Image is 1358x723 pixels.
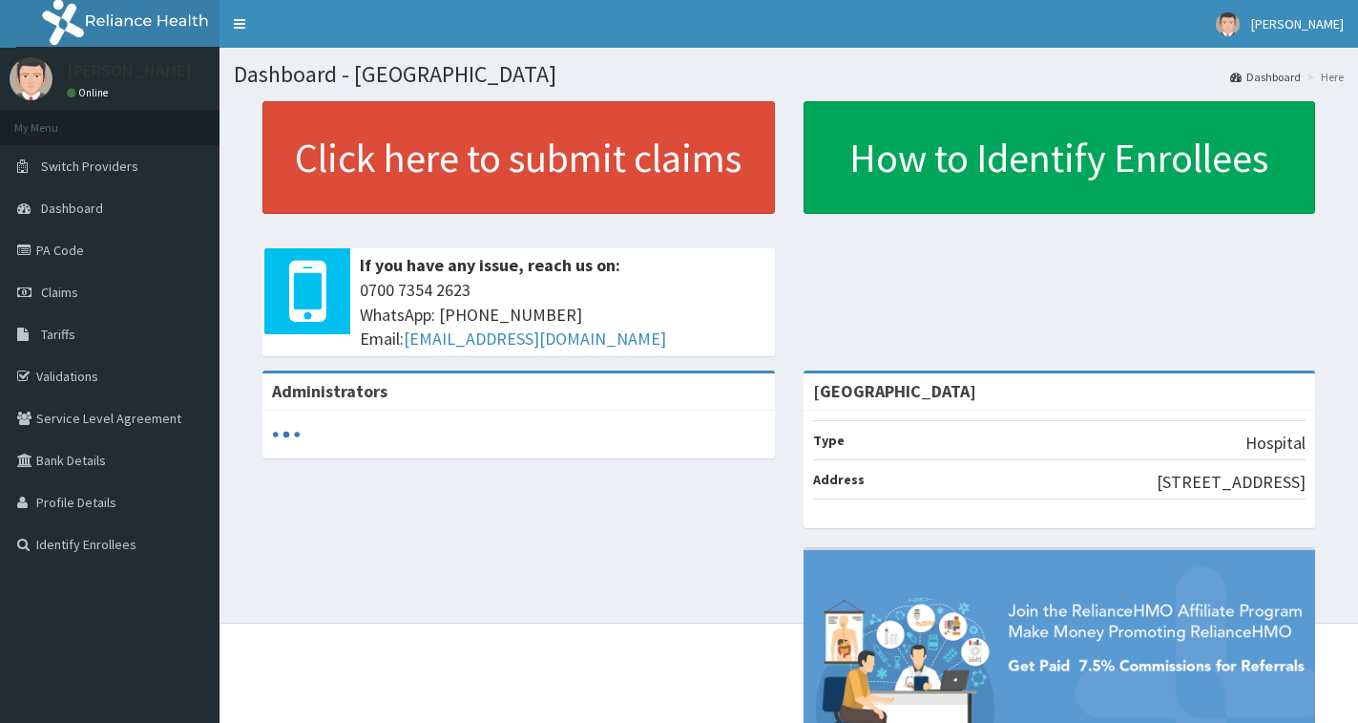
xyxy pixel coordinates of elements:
a: How to Identify Enrollees [804,101,1316,214]
p: [PERSON_NAME] [67,62,192,79]
strong: [GEOGRAPHIC_DATA] [813,380,976,402]
h1: Dashboard - [GEOGRAPHIC_DATA] [234,62,1344,87]
span: Tariffs [41,326,75,343]
p: [STREET_ADDRESS] [1157,470,1306,495]
a: Click here to submit claims [262,101,775,214]
span: Claims [41,284,78,301]
b: Administrators [272,380,387,402]
a: Dashboard [1230,69,1301,85]
img: User Image [1216,12,1240,36]
b: If you have any issue, reach us on: [360,254,620,276]
span: Dashboard [41,200,103,217]
b: Address [813,471,865,488]
a: Online [67,86,113,99]
p: Hospital [1245,431,1306,456]
a: [EMAIL_ADDRESS][DOMAIN_NAME] [404,328,666,350]
span: [PERSON_NAME] [1251,15,1344,32]
svg: audio-loading [272,420,301,449]
b: Type [813,432,845,449]
span: Switch Providers [41,158,138,175]
img: User Image [10,57,52,100]
li: Here [1303,69,1344,85]
span: 0700 7354 2623 WhatsApp: [PHONE_NUMBER] Email: [360,278,765,351]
